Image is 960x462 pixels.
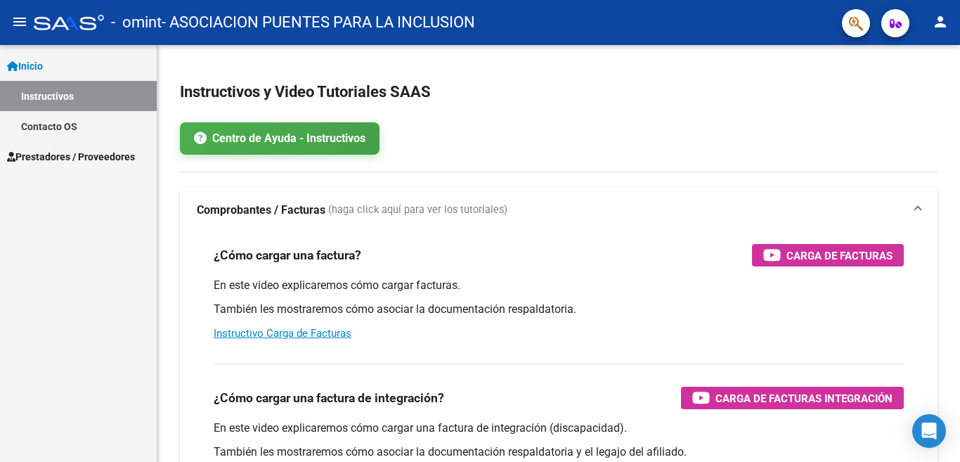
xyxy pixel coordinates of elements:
span: - omint [111,7,162,38]
p: También les mostraremos cómo asociar la documentación respaldatoria. [214,302,904,317]
p: En este video explicaremos cómo cargar una factura de integración (discapacidad). [214,421,904,436]
span: Inicio [7,58,43,74]
h2: Instructivos y Video Tutoriales SAAS [180,79,938,105]
h3: ¿Cómo cargar una factura? [214,245,361,265]
button: Carga de Facturas [752,244,904,267]
button: Carga de Facturas Integración [681,387,904,409]
a: Centro de Ayuda - Instructivos [180,122,380,155]
a: Instructivo Carga de Facturas [214,327,351,340]
p: También les mostraremos cómo asociar la documentación respaldatoria y el legajo del afiliado. [214,444,904,460]
div: Open Intercom Messenger [912,414,946,448]
mat-icon: person [932,13,949,30]
span: (haga click aquí para ver los tutoriales) [328,203,507,218]
span: Carga de Facturas Integración [715,390,893,407]
p: En este video explicaremos cómo cargar facturas. [214,278,904,293]
strong: Comprobantes / Facturas [197,203,325,218]
span: Prestadores / Proveedores [7,149,135,165]
span: - ASOCIACION PUENTES PARA LA INCLUSION [162,7,475,38]
h3: ¿Cómo cargar una factura de integración? [214,388,444,408]
span: Carga de Facturas [786,247,893,264]
mat-expansion-panel-header: Comprobantes / Facturas (haga click aquí para ver los tutoriales) [180,188,938,233]
mat-icon: menu [11,13,28,30]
